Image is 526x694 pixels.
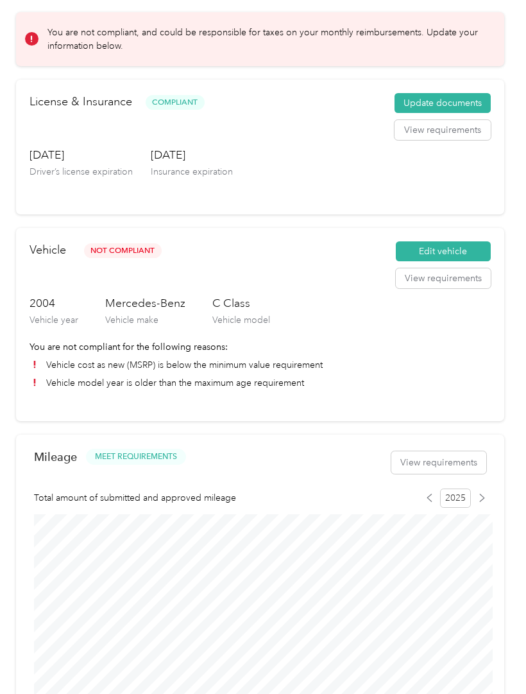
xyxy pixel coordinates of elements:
[151,147,233,163] h3: [DATE]
[30,358,491,372] li: Vehicle cost as new (MSRP) is below the minimum value requirement
[47,26,486,53] p: You are not compliant, and could be responsible for taxes on your monthly reimbursements. Update ...
[146,95,205,110] span: Compliant
[30,340,491,354] p: You are not compliant for the following reasons:
[84,243,162,258] span: Not Compliant
[396,241,491,262] button: Edit vehicle
[30,376,491,390] li: Vehicle model year is older than the maximum age requirement
[151,165,233,178] p: Insurance expiration
[86,449,186,465] button: MEET REQUIREMENTS
[30,147,133,163] h3: [DATE]
[105,295,185,311] h3: Mercedes-Benz
[30,313,78,327] p: Vehicle year
[30,241,66,259] h2: Vehicle
[34,450,77,464] h2: Mileage
[394,93,491,114] button: Update documents
[440,489,471,508] span: 2025
[105,313,185,327] p: Vehicle make
[30,295,78,311] h3: 2004
[212,295,270,311] h3: C Class
[34,491,236,505] span: Total amount of submitted and approved mileage
[30,165,133,178] p: Driver’s license expiration
[454,622,526,694] iframe: Everlance-gr Chat Button Frame
[391,451,486,474] button: View requirements
[212,313,270,327] p: Vehicle model
[396,268,491,289] button: View requirements
[30,93,132,110] h2: License & Insurance
[95,451,177,463] span: MEET REQUIREMENTS
[394,120,491,141] button: View requirements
